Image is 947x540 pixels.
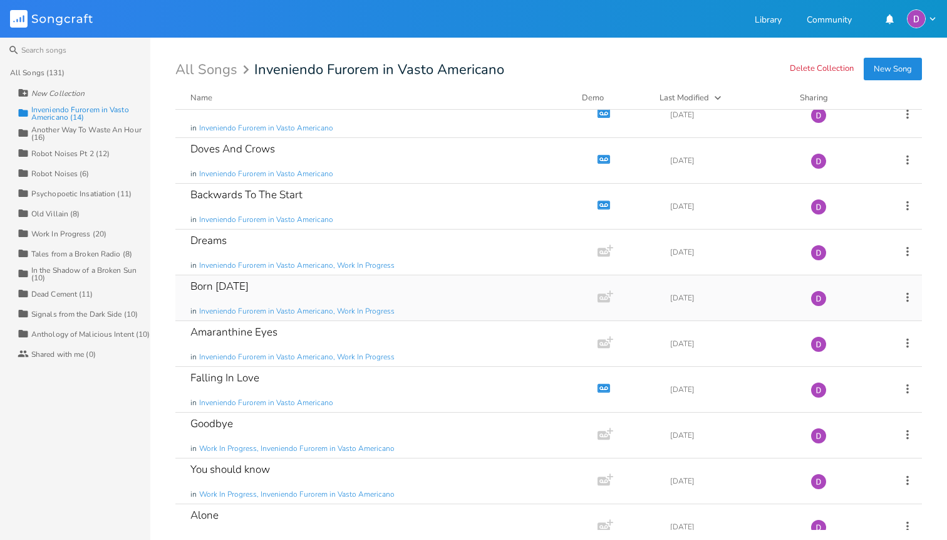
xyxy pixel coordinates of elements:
[190,464,270,475] div: You should know
[810,474,827,490] img: Dylan
[670,523,795,531] div: [DATE]
[199,169,333,179] span: Inveniendo Furorem in Vasto Americano
[582,92,644,104] div: Demo
[199,352,395,363] span: Inveniendo Furorem in Vasto Americano, Work In Progress
[199,123,333,134] span: Inveniendo Furorem in Vasto Americano
[660,92,785,104] button: Last Modified
[199,489,395,500] span: Work In Progress, Inveniendo Furorem in Vasto Americano
[31,331,150,338] div: Anthology of Malicious Intent (10)
[31,106,150,121] div: Inveniendo Furorem in Vasto Americano (14)
[190,489,197,500] span: in
[31,210,80,218] div: Old Villain (8)
[31,150,110,157] div: Robot Noises Pt 2 (12)
[810,519,827,536] img: Dylan
[190,510,219,521] div: Alone
[190,281,249,292] div: Born [DATE]
[10,69,65,77] div: All Songs (131)
[31,230,106,238] div: Work In Progress (20)
[190,169,197,179] span: in
[31,190,132,198] div: Psychopoetic Insatiation (11)
[190,189,303,200] div: Backwards To The Start
[190,327,277,337] div: Amaranthine Eyes
[907,9,926,28] img: Dylan
[670,248,795,256] div: [DATE]
[190,443,197,454] span: in
[190,235,227,246] div: Dreams
[810,107,827,124] img: Dylan
[190,260,197,271] span: in
[807,16,852,26] a: Community
[670,294,795,302] div: [DATE]
[670,157,795,164] div: [DATE]
[199,214,333,225] span: Inveniendo Furorem in Vasto Americano
[810,245,827,261] img: Dylan
[660,92,709,103] div: Last Modified
[190,92,567,104] button: Name
[810,290,827,307] img: Dylan
[670,111,795,119] div: [DATE]
[190,418,233,429] div: Goodbye
[31,290,93,298] div: Dead Cement (11)
[199,398,333,408] span: Inveniendo Furorem in Vasto Americano
[670,431,795,439] div: [DATE]
[254,63,504,77] span: Inveniendo Furorem in Vasto Americano
[175,64,253,76] div: All Songs
[190,398,197,408] span: in
[670,340,795,347] div: [DATE]
[199,306,395,317] span: Inveniendo Furorem in Vasto Americano, Work In Progress
[190,144,275,154] div: Doves And Crows
[670,203,795,210] div: [DATE]
[800,92,875,104] div: Sharing
[190,214,197,225] span: in
[810,199,827,215] img: Dylan
[670,477,795,485] div: [DATE]
[864,58,922,80] button: New Song
[190,92,212,103] div: Name
[199,443,395,454] span: Work In Progress, Inveniendo Furorem in Vasto Americano
[810,153,827,169] img: Dylan
[190,352,197,363] span: in
[31,267,150,282] div: In the Shadow of a Broken Sun (10)
[810,336,827,352] img: Dylan
[31,310,138,318] div: Signals from the Dark Side (10)
[199,260,395,271] span: Inveniendo Furorem in Vasto Americano, Work In Progress
[190,123,197,134] span: in
[31,90,85,97] div: New Collection
[755,16,782,26] a: Library
[190,306,197,317] span: in
[810,428,827,444] img: Dylan
[31,170,90,177] div: Robot Noises (6)
[31,250,132,258] div: Tales from a Broken Radio (8)
[670,386,795,393] div: [DATE]
[190,373,259,383] div: Falling In Love
[810,382,827,398] img: Dylan
[31,351,96,358] div: Shared with me (0)
[790,64,854,75] button: Delete Collection
[31,126,150,141] div: Another Way To Waste An Hour (16)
